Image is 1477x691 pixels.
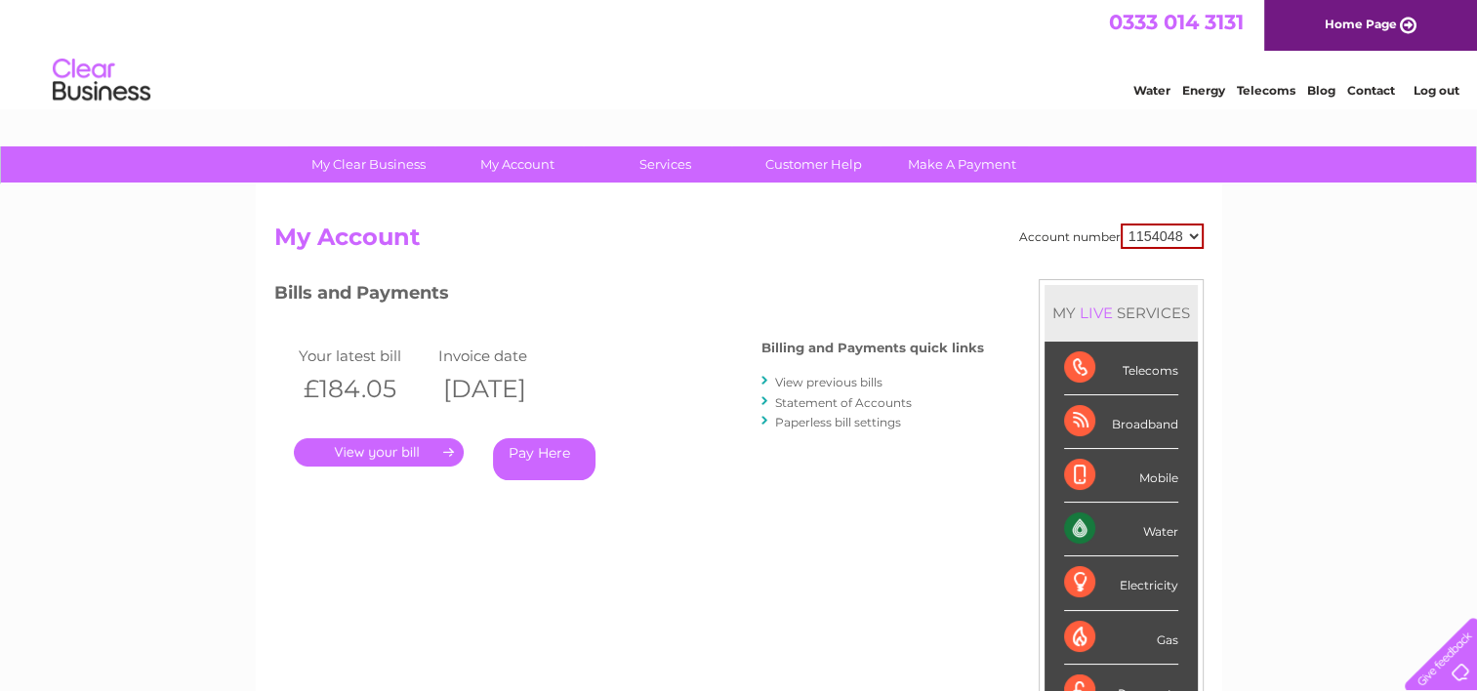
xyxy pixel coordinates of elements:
[433,369,574,409] th: [DATE]
[1019,224,1204,249] div: Account number
[585,146,746,183] a: Services
[1413,83,1458,98] a: Log out
[1064,611,1178,665] div: Gas
[775,375,882,389] a: View previous bills
[294,369,434,409] th: £184.05
[294,438,464,467] a: .
[436,146,597,183] a: My Account
[1182,83,1225,98] a: Energy
[733,146,894,183] a: Customer Help
[882,146,1043,183] a: Make A Payment
[1237,83,1295,98] a: Telecoms
[433,343,574,369] td: Invoice date
[1064,503,1178,556] div: Water
[1109,10,1244,34] a: 0333 014 3131
[52,51,151,110] img: logo.png
[1076,304,1117,322] div: LIVE
[1064,556,1178,610] div: Electricity
[294,343,434,369] td: Your latest bill
[274,224,1204,261] h2: My Account
[288,146,449,183] a: My Clear Business
[1064,395,1178,449] div: Broadband
[1064,342,1178,395] div: Telecoms
[274,279,984,313] h3: Bills and Payments
[1064,449,1178,503] div: Mobile
[278,11,1201,95] div: Clear Business is a trading name of Verastar Limited (registered in [GEOGRAPHIC_DATA] No. 3667643...
[1133,83,1170,98] a: Water
[493,438,595,480] a: Pay Here
[1347,83,1395,98] a: Contact
[1045,285,1198,341] div: MY SERVICES
[1307,83,1335,98] a: Blog
[775,415,901,429] a: Paperless bill settings
[775,395,912,410] a: Statement of Accounts
[761,341,984,355] h4: Billing and Payments quick links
